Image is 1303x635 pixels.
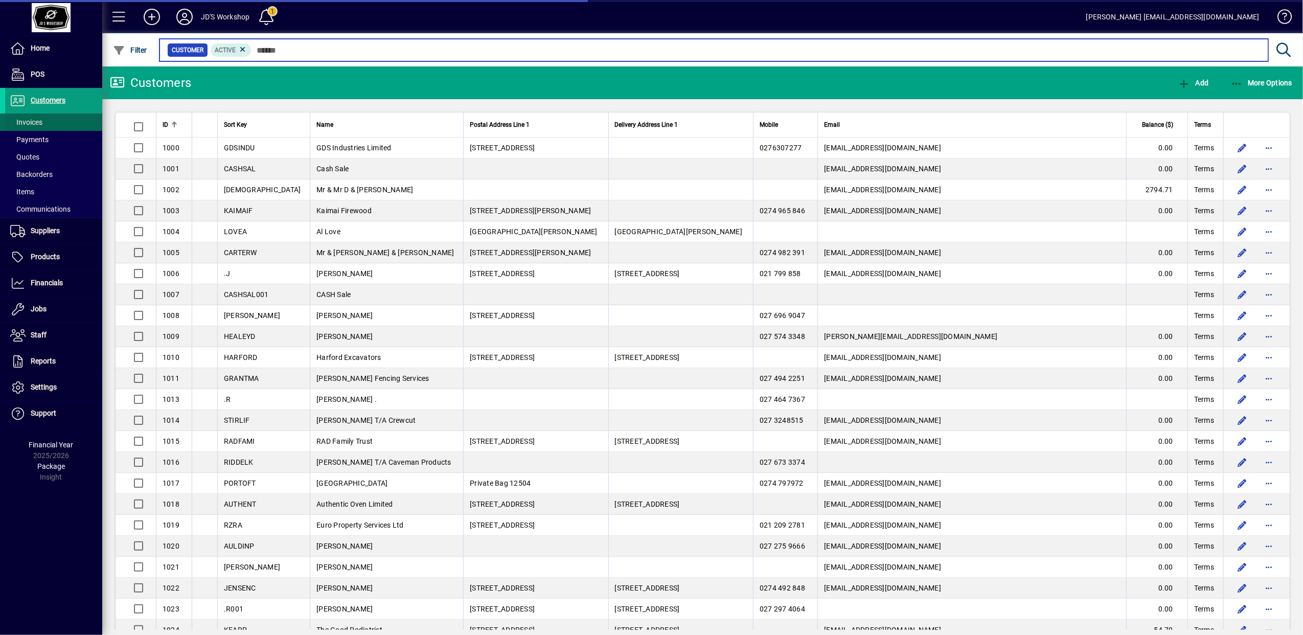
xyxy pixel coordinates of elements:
[316,395,377,403] span: [PERSON_NAME] .
[31,331,47,339] span: Staff
[1261,496,1277,512] button: More options
[1194,310,1214,321] span: Terms
[470,228,598,236] span: [GEOGRAPHIC_DATA][PERSON_NAME]
[615,437,680,445] span: [STREET_ADDRESS]
[135,8,168,26] button: Add
[760,542,805,550] span: 027 275 9666
[224,584,256,592] span: JENSENC
[1261,202,1277,219] button: More options
[824,374,941,382] span: [EMAIL_ADDRESS][DOMAIN_NAME]
[1261,244,1277,261] button: More options
[1194,415,1214,425] span: Terms
[113,46,147,54] span: Filter
[163,500,179,508] span: 1018
[224,374,259,382] span: GRANTMA
[1194,436,1214,446] span: Terms
[1142,119,1173,130] span: Balance ($)
[1234,370,1250,387] button: Edit
[224,353,258,361] span: HARFORD
[110,75,191,91] div: Customers
[470,248,591,257] span: [STREET_ADDRESS][PERSON_NAME]
[824,542,941,550] span: [EMAIL_ADDRESS][DOMAIN_NAME]
[1086,9,1260,25] div: [PERSON_NAME] [EMAIL_ADDRESS][DOMAIN_NAME]
[1175,74,1211,92] button: Add
[1261,182,1277,198] button: More options
[316,119,333,130] span: Name
[1261,601,1277,617] button: More options
[760,416,804,424] span: 027 3248515
[316,458,451,466] span: [PERSON_NAME] T/A Caveman Products
[1194,499,1214,509] span: Terms
[316,542,373,550] span: [PERSON_NAME]
[163,269,179,278] span: 1006
[760,119,811,130] div: Mobile
[760,248,805,257] span: 0274 982 391
[316,248,454,257] span: Mr & [PERSON_NAME] & [PERSON_NAME]
[1126,536,1187,557] td: 0.00
[5,200,102,218] a: Communications
[316,626,382,634] span: The Good Podiatrist
[1194,185,1214,195] span: Terms
[5,131,102,148] a: Payments
[1126,473,1187,494] td: 0.00
[1234,286,1250,303] button: Edit
[215,47,236,54] span: Active
[824,353,941,361] span: [EMAIL_ADDRESS][DOMAIN_NAME]
[1126,599,1187,620] td: 0.00
[316,269,373,278] span: [PERSON_NAME]
[224,626,247,634] span: KEARP
[760,311,805,320] span: 027 696 9047
[824,144,941,152] span: [EMAIL_ADDRESS][DOMAIN_NAME]
[1126,347,1187,368] td: 0.00
[824,332,997,341] span: [PERSON_NAME][EMAIL_ADDRESS][DOMAIN_NAME]
[1194,373,1214,383] span: Terms
[5,297,102,322] a: Jobs
[615,228,743,236] span: [GEOGRAPHIC_DATA][PERSON_NAME]
[1194,268,1214,279] span: Terms
[163,374,179,382] span: 1011
[163,119,168,130] span: ID
[10,135,49,144] span: Payments
[31,70,44,78] span: POS
[163,563,179,571] span: 1021
[224,500,257,508] span: AUTHENT
[824,269,941,278] span: [EMAIL_ADDRESS][DOMAIN_NAME]
[1194,143,1214,153] span: Terms
[1178,79,1208,87] span: Add
[1126,263,1187,284] td: 0.00
[163,248,179,257] span: 1005
[316,311,373,320] span: [PERSON_NAME]
[824,186,941,194] span: [EMAIL_ADDRESS][DOMAIN_NAME]
[224,119,247,130] span: Sort Key
[316,563,373,571] span: [PERSON_NAME]
[168,8,201,26] button: Profile
[163,521,179,529] span: 1019
[1261,412,1277,428] button: More options
[760,584,805,592] span: 0274 492 848
[316,207,372,215] span: Kaimai Firewood
[316,144,392,152] span: GDS Industries Limited
[824,119,840,130] span: Email
[316,500,393,508] span: Authentic Oven Limited
[10,170,53,178] span: Backorders
[470,605,535,613] span: [STREET_ADDRESS]
[1270,2,1290,35] a: Knowledge Base
[1194,226,1214,237] span: Terms
[31,305,47,313] span: Jobs
[5,62,102,87] a: POS
[163,584,179,592] span: 1022
[1194,520,1214,530] span: Terms
[163,353,179,361] span: 1010
[1194,206,1214,216] span: Terms
[5,114,102,131] a: Invoices
[5,401,102,426] a: Support
[224,165,256,173] span: CASHSAL
[1194,394,1214,404] span: Terms
[1126,557,1187,578] td: 0.00
[615,119,678,130] span: Delivery Address Line 1
[1234,412,1250,428] button: Edit
[31,226,60,235] span: Suppliers
[10,118,42,126] span: Invoices
[824,563,941,571] span: [EMAIL_ADDRESS][DOMAIN_NAME]
[224,563,280,571] span: [PERSON_NAME]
